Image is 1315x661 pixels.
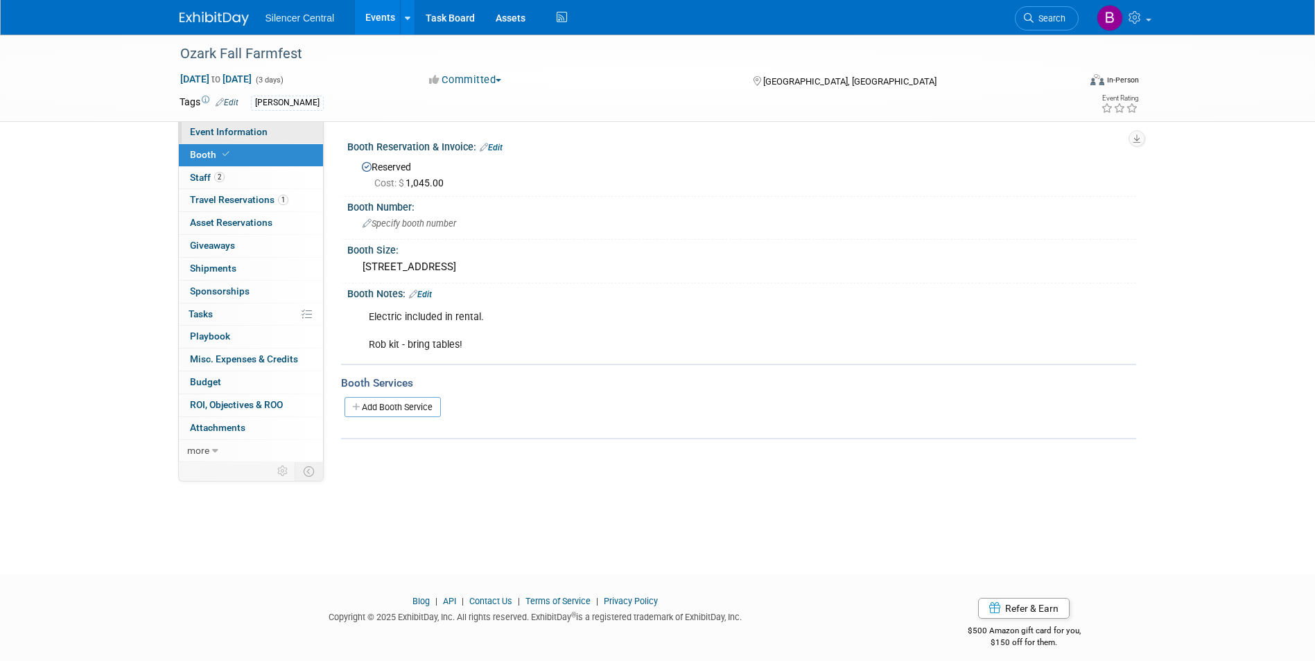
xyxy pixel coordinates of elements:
[412,596,430,606] a: Blog
[347,240,1136,257] div: Booth Size:
[271,462,295,480] td: Personalize Event Tab Strip
[295,462,323,480] td: Toggle Event Tabs
[190,240,235,251] span: Giveaways
[443,596,456,606] a: API
[187,445,209,456] span: more
[189,308,213,319] span: Tasks
[214,172,225,182] span: 2
[190,285,250,297] span: Sponsorships
[209,73,223,85] span: to
[190,172,225,183] span: Staff
[190,399,283,410] span: ROI, Objectives & ROO
[480,143,503,152] a: Edit
[179,235,323,257] a: Giveaways
[190,330,230,342] span: Playbook
[469,596,512,606] a: Contact Us
[179,144,323,166] a: Booth
[978,598,1070,619] a: Refer & Earn
[278,195,288,205] span: 1
[179,258,323,280] a: Shipments
[571,611,576,619] sup: ®
[1106,75,1139,85] div: In-Person
[179,212,323,234] a: Asset Reservations
[525,596,591,606] a: Terms of Service
[374,177,406,188] span: Cost: $
[363,218,456,229] span: Specify booth number
[223,150,229,158] i: Booth reservation complete
[593,596,602,606] span: |
[180,95,238,111] td: Tags
[254,76,284,85] span: (3 days)
[190,194,288,205] span: Travel Reservations
[763,76,937,87] span: [GEOGRAPHIC_DATA], [GEOGRAPHIC_DATA]
[997,72,1140,93] div: Event Format
[179,394,323,416] a: ROI, Objectives & ROO
[216,98,238,107] a: Edit
[251,96,324,110] div: [PERSON_NAME]
[190,126,268,137] span: Event Information
[424,73,507,87] button: Committed
[604,596,658,606] a: Privacy Policy
[190,422,245,433] span: Attachments
[347,136,1136,155] div: Booth Reservation & Invoice:
[179,121,323,143] a: Event Information
[190,376,221,387] span: Budget
[358,256,1126,278] div: [STREET_ADDRESS]
[175,42,1058,67] div: Ozark Fall Farmfest
[458,596,467,606] span: |
[1015,6,1079,30] a: Search
[180,73,252,85] span: [DATE] [DATE]
[514,596,523,606] span: |
[190,149,232,160] span: Booth
[179,349,323,371] a: Misc. Expenses & Credits
[179,281,323,303] a: Sponsorships
[1034,13,1065,24] span: Search
[1090,74,1104,85] img: Format-Inperson.png
[347,283,1136,301] div: Booth Notes:
[180,12,249,26] img: ExhibitDay
[1101,95,1138,102] div: Event Rating
[341,376,1136,391] div: Booth Services
[179,440,323,462] a: more
[265,12,335,24] span: Silencer Central
[179,417,323,439] a: Attachments
[179,326,323,348] a: Playbook
[912,637,1136,649] div: $150 off for them.
[409,290,432,299] a: Edit
[358,157,1126,190] div: Reserved
[359,303,984,359] div: Electric included in rental. Rob kit - bring tables!
[374,177,449,188] span: 1,045.00
[180,608,892,624] div: Copyright © 2025 ExhibitDay, Inc. All rights reserved. ExhibitDay is a registered trademark of Ex...
[190,263,236,274] span: Shipments
[190,217,272,228] span: Asset Reservations
[179,167,323,189] a: Staff2
[179,303,323,326] a: Tasks
[345,397,441,417] a: Add Booth Service
[347,197,1136,214] div: Booth Number:
[432,596,441,606] span: |
[179,371,323,394] a: Budget
[179,189,323,211] a: Travel Reservations1
[190,353,298,364] span: Misc. Expenses & Credits
[1097,5,1123,31] img: Billee Page
[912,616,1136,648] div: $500 Amazon gift card for you,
